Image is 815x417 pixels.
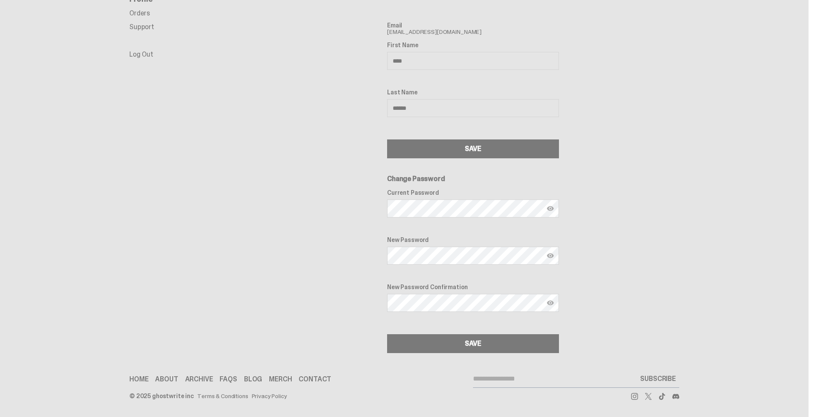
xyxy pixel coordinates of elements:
a: Terms & Conditions [197,393,248,399]
label: New Password [387,236,559,243]
a: Support [129,22,154,31]
a: Blog [244,376,262,383]
a: About [155,376,178,383]
label: Last Name [387,89,559,96]
div: SAVE [465,340,481,347]
button: SAVE [387,139,559,158]
label: Current Password [387,189,559,196]
h6: Change Password [387,175,559,182]
label: New Password Confirmation [387,284,559,290]
img: Show password [547,299,554,306]
button: SUBSCRIBE [637,370,679,387]
div: SAVE [465,145,481,152]
label: Email [387,22,559,29]
img: Show password [547,252,554,259]
a: FAQs [220,376,237,383]
span: [EMAIL_ADDRESS][DOMAIN_NAME] [387,22,559,35]
button: SAVE [387,334,559,353]
a: Merch [269,376,292,383]
a: Orders [129,9,150,18]
label: First Name [387,42,559,48]
a: Archive [185,376,213,383]
a: Log Out [129,50,153,59]
a: Privacy Policy [252,393,287,399]
a: Contact [299,376,331,383]
a: Home [129,376,148,383]
img: Show password [547,205,554,212]
div: © 2025 ghostwrite inc [129,393,194,399]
